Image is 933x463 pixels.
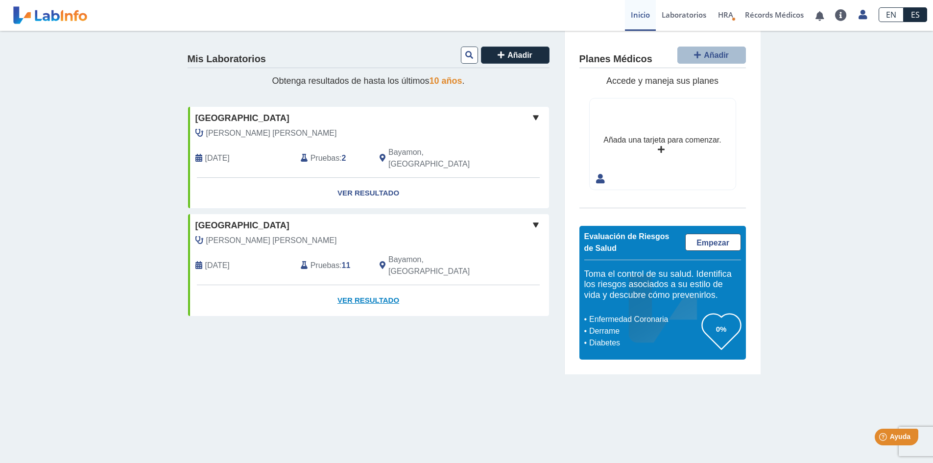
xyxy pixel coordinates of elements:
span: 10 años [430,76,462,86]
span: Pruebas [311,260,339,271]
span: [GEOGRAPHIC_DATA] [195,112,289,125]
div: : [293,254,372,277]
span: Accede y maneja sus planes [606,76,718,86]
span: [GEOGRAPHIC_DATA] [195,219,289,232]
div: Añada una tarjeta para comenzar. [603,134,721,146]
li: Derrame [587,325,702,337]
a: EN [879,7,904,22]
span: 2025-04-12 [205,152,230,164]
span: 2022-08-19 [205,260,230,271]
span: Obtenga resultados de hasta los últimos . [272,76,464,86]
b: 2 [342,154,346,162]
div: : [293,146,372,170]
span: Canales Torres, Josue [206,127,337,139]
span: Bayamon, PR [388,146,497,170]
h5: Toma el control de su salud. Identifica los riesgos asociados a su estilo de vida y descubre cómo... [584,269,741,301]
span: Añadir [704,51,729,59]
a: Empezar [685,234,741,251]
h4: Planes Médicos [579,53,652,65]
span: Bayamon, PR [388,254,497,277]
a: Ver Resultado [188,285,549,316]
span: Pruebas [311,152,339,164]
h4: Mis Laboratorios [188,53,266,65]
span: Evaluación de Riesgos de Salud [584,232,670,252]
button: Añadir [481,47,550,64]
span: Añadir [507,51,532,59]
li: Diabetes [587,337,702,349]
li: Enfermedad Coronaria [587,314,702,325]
h3: 0% [702,323,741,335]
span: Empezar [696,239,729,247]
b: 11 [342,261,351,269]
span: HRA [718,10,733,20]
a: ES [904,7,927,22]
iframe: Help widget launcher [846,425,922,452]
button: Añadir [677,47,746,64]
a: Ver Resultado [188,178,549,209]
span: Canales Torres, Josue [206,235,337,246]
